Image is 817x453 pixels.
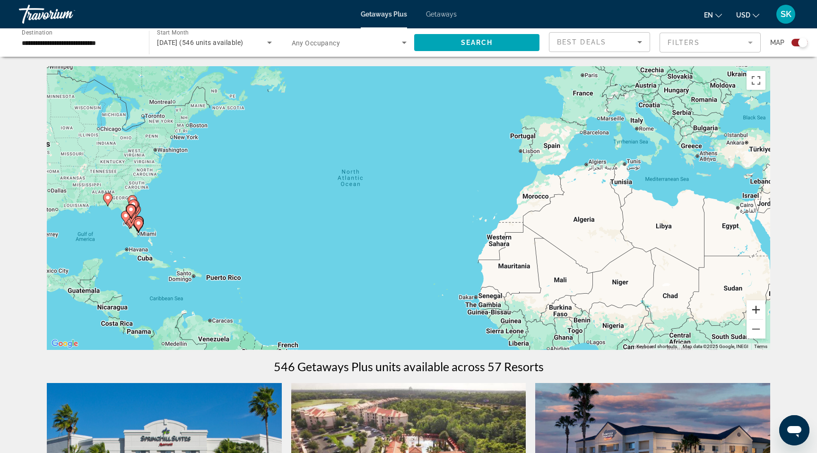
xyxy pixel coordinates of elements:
img: Google [49,338,80,350]
iframe: Button to launch messaging window [779,415,809,445]
button: User Menu [774,4,798,24]
span: Map data ©2025 Google, INEGI [683,344,748,349]
button: Change language [704,8,722,22]
a: Travorium [19,2,113,26]
a: Getaways Plus [361,10,407,18]
span: Best Deals [557,38,606,46]
button: Search [414,34,539,51]
a: Open this area in Google Maps (opens a new window) [49,338,80,350]
span: en [704,11,713,19]
span: Start Month [157,29,189,36]
mat-select: Sort by [557,36,642,48]
button: Change currency [736,8,759,22]
span: SK [781,9,791,19]
h1: 546 Getaways Plus units available across 57 Resorts [274,359,544,374]
button: Toggle fullscreen view [747,71,765,90]
span: [DATE] (546 units available) [157,39,243,46]
span: USD [736,11,750,19]
button: Filter [660,32,761,53]
button: Zoom in [747,300,765,319]
span: Any Occupancy [292,39,340,47]
a: Terms (opens in new tab) [754,344,767,349]
button: Keyboard shortcuts [636,343,677,350]
a: Getaways [426,10,457,18]
span: Destination [22,29,52,35]
button: Zoom out [747,320,765,339]
span: Search [461,39,493,46]
span: Map [770,36,784,49]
